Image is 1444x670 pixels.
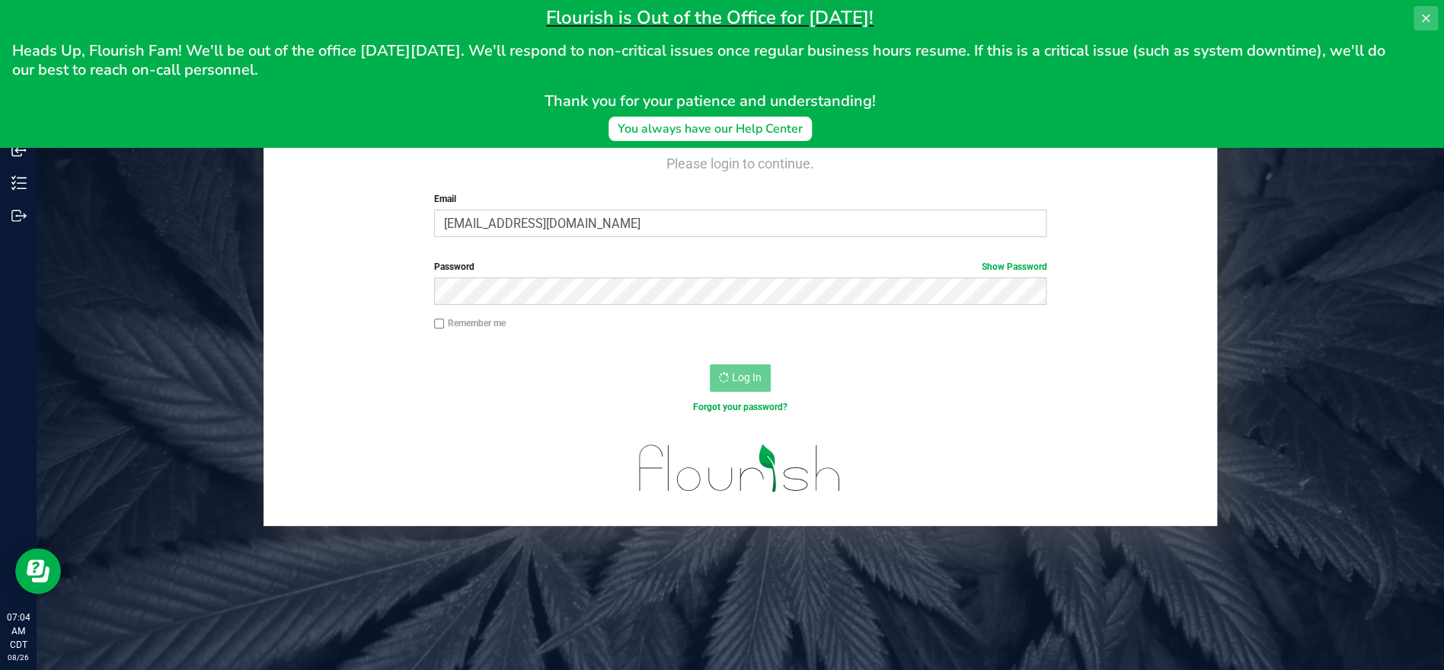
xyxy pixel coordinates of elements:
div: You always have our Help Center [618,120,803,138]
span: Heads Up, Flourish Fam! We'll be out of the office [DATE][DATE]. We'll respond to non-critical is... [12,40,1389,80]
a: Forgot your password? [693,402,787,412]
input: Remember me [434,319,445,329]
inline-svg: Outbound [11,208,27,223]
span: Log In [732,371,762,383]
p: 08/26 [7,652,30,663]
label: Email [434,192,1047,206]
a: Show Password [981,261,1046,272]
label: Remember me [434,316,506,330]
inline-svg: Inbound [11,143,27,158]
p: 07:04 AM CDT [7,611,30,652]
span: Password [434,261,474,272]
inline-svg: Inventory [11,175,27,191]
button: Log In [710,364,771,392]
img: flourish_logo.svg [621,430,859,507]
iframe: Resource center [15,548,61,594]
span: Flourish is Out of the Office for [DATE]! [546,5,874,30]
span: Thank you for your patience and understanding! [545,91,876,111]
h4: Please login to continue. [264,152,1217,171]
